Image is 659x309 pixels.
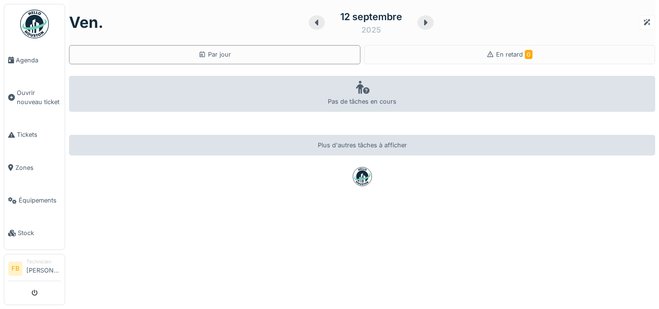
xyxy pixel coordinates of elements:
[361,24,381,36] div: 2025
[18,228,61,238] span: Stock
[26,258,61,279] li: [PERSON_NAME]
[69,76,655,112] div: Pas de tâches en cours
[15,163,61,172] span: Zones
[4,217,65,250] a: Stock
[17,130,61,139] span: Tickets
[353,167,372,186] img: badge-BVDL4wpA.svg
[16,56,61,65] span: Agenda
[69,13,104,32] h1: ven.
[4,151,65,184] a: Zones
[4,119,65,151] a: Tickets
[20,10,49,38] img: Badge_color-CXgf-gQk.svg
[8,261,23,276] li: FB
[17,88,61,107] span: Ouvrir nouveau ticket
[340,10,402,24] div: 12 septembre
[26,258,61,265] div: Technicien
[4,76,65,119] a: Ouvrir nouveau ticket
[4,44,65,76] a: Agenda
[198,50,231,59] div: Par jour
[19,196,61,205] span: Équipements
[4,184,65,217] a: Équipements
[69,135,655,155] div: Plus d'autres tâches à afficher
[496,51,532,58] span: En retard
[525,50,532,59] span: 0
[8,258,61,281] a: FB Technicien[PERSON_NAME]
